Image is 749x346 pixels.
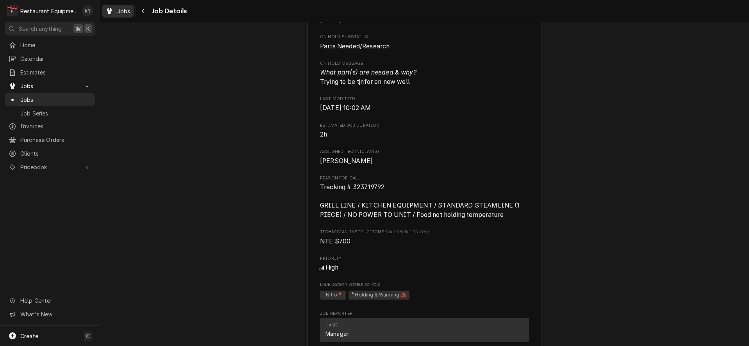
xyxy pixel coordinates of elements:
a: Job Series [5,107,95,120]
a: Jobs [5,93,95,106]
span: K [86,25,90,33]
div: Job Reporter List [320,318,529,345]
button: Search anything⌘K [5,22,95,35]
span: Estimated Job Duration [320,130,529,139]
span: Parts Needed/Research [320,43,390,50]
span: NTE $700 [320,238,350,245]
div: Estimated Job Duration [320,122,529,139]
span: Help Center [20,296,90,305]
span: ⌘ [75,25,81,33]
div: Kelli Robinette's Avatar [82,5,93,16]
span: Job Reporter [320,311,529,317]
div: KR [82,5,93,16]
div: On Hold SubStatus [320,34,529,51]
div: Assigned Technician(s) [320,149,529,165]
span: Search anything [19,25,62,33]
a: Purchase Orders [5,133,95,146]
span: ⁴ Holding & Warming ♨️ [349,291,409,300]
div: Contact [320,318,529,342]
div: High [320,263,529,272]
span: Reason For Call [320,183,529,220]
span: Pricebook [20,163,79,171]
span: Invoices [20,122,91,130]
span: (Only Visible to You) [384,230,429,234]
span: Labels [320,282,529,288]
button: Navigate back [137,5,150,17]
span: Priority [320,263,529,272]
span: ¹ Nitro📍 [320,291,346,300]
div: [object Object] [320,229,529,246]
span: On Hold Message [320,68,529,86]
span: 2h [320,131,327,138]
a: Clients [5,147,95,160]
i: What part(s) are needed & why? [320,69,417,76]
span: Calendar [20,55,91,63]
span: Job Details [150,6,187,16]
div: Job Reporter [320,311,529,346]
div: Restaurant Equipment Diagnostics's Avatar [7,5,18,16]
span: Tracking # 323719792 GRILL LINE / KITCHEN EQUIPMENT / STANDARD STEAMLINE (1 PIECE) / NO POWER TO ... [320,183,522,218]
span: Clients [20,149,91,158]
span: [object Object] [320,237,529,246]
span: On Hold SubStatus [320,34,529,40]
span: [PERSON_NAME] [320,157,373,165]
a: Go to What's New [5,308,95,321]
span: Create [20,333,38,339]
span: [object Object] [320,289,529,301]
span: C [86,332,90,340]
a: Invoices [5,120,95,133]
div: R [7,5,18,16]
div: Name [325,322,338,328]
span: Last Modified [320,96,529,102]
span: Estimated Job Duration [320,122,529,129]
a: Jobs [102,5,134,18]
span: Assigned Technician(s) [320,156,529,166]
span: Estimates [20,68,91,76]
a: Go to Help Center [5,294,95,307]
span: [DATE] 10:02 AM [320,104,371,112]
a: Home [5,39,95,51]
span: Jobs [20,96,91,104]
span: Home [20,41,91,49]
span: (Only Visible to You) [336,282,380,287]
span: What's New [20,310,90,318]
span: Jobs [117,7,130,15]
div: Priority [320,256,529,272]
span: Technician Instructions [320,229,529,235]
div: Restaurant Equipment Diagnostics [20,7,78,15]
span: Reason For Call [320,175,529,181]
div: On Hold Message [320,60,529,87]
span: Trying to be tjnfor on new well [320,69,417,85]
div: Manager [325,330,349,338]
span: Jobs [20,82,79,90]
a: Go to Jobs [5,80,95,92]
div: Reason For Call [320,175,529,220]
a: Estimates [5,66,95,79]
div: Name [325,322,349,338]
span: On Hold Message [320,60,529,67]
span: Last Modified [320,103,529,113]
span: Assigned Technician(s) [320,149,529,155]
span: Job Series [20,109,91,117]
div: Last Modified [320,96,529,113]
a: Calendar [5,52,95,65]
div: [object Object] [320,282,529,301]
span: Priority [320,256,529,262]
a: Go to Pricebook [5,161,95,174]
span: Purchase Orders [20,136,91,144]
span: On Hold SubStatus [320,42,529,51]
